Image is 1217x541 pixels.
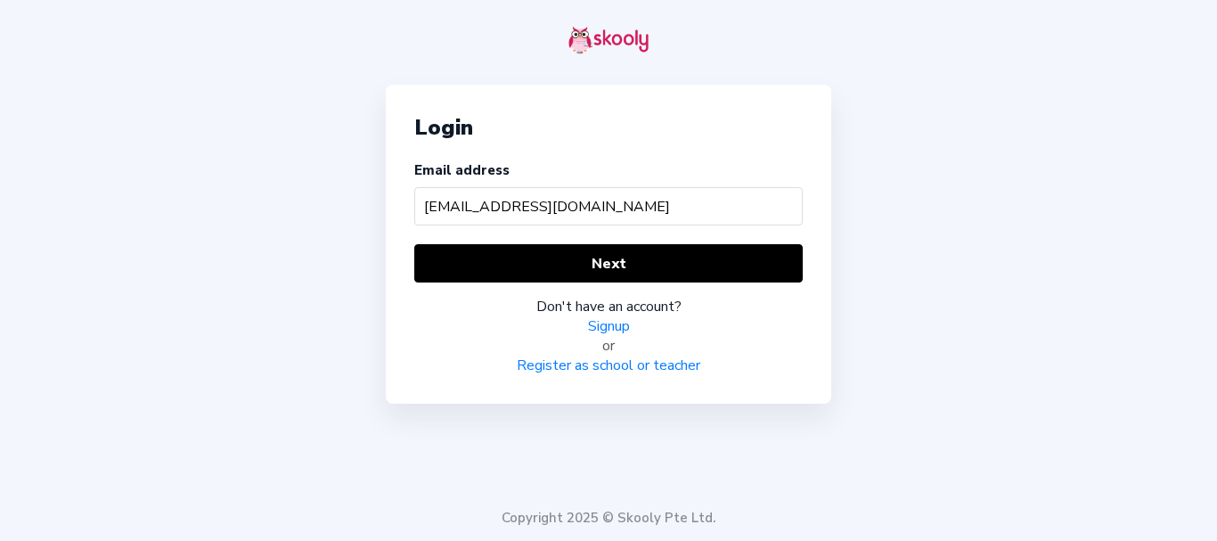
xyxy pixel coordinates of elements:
[588,316,630,336] a: Signup
[386,32,405,52] button: arrow back outline
[414,244,803,283] button: Next
[414,113,803,142] div: Login
[414,187,803,225] input: Your email address
[517,356,700,375] a: Register as school or teacher
[568,26,649,54] img: skooly-logo.png
[414,336,803,356] div: or
[414,161,510,179] label: Email address
[414,297,803,316] div: Don't have an account?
